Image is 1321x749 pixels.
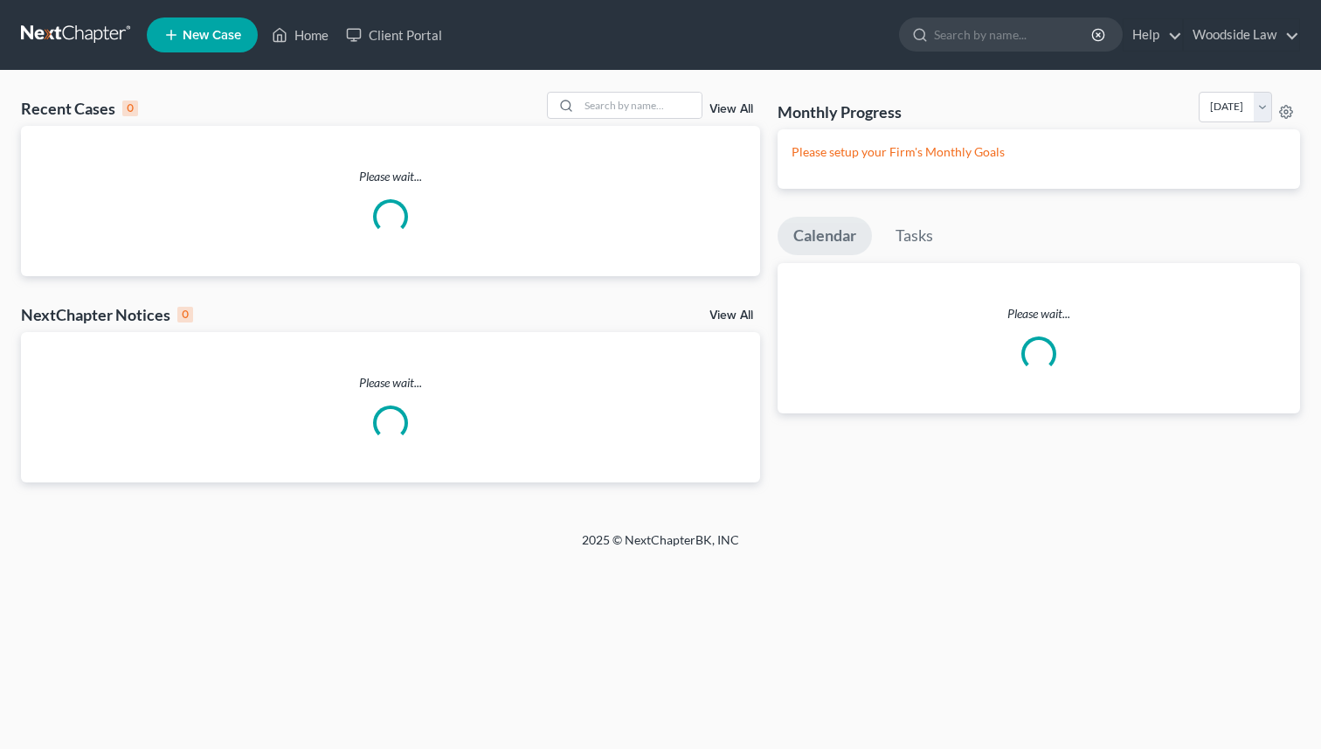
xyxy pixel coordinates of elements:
[934,18,1094,51] input: Search by name...
[709,103,753,115] a: View All
[579,93,702,118] input: Search by name...
[177,307,193,322] div: 0
[880,217,949,255] a: Tasks
[709,309,753,322] a: View All
[21,304,193,325] div: NextChapter Notices
[21,168,760,185] p: Please wait...
[792,143,1286,161] p: Please setup your Firm's Monthly Goals
[1184,19,1299,51] a: Woodside Law
[122,101,138,116] div: 0
[263,19,337,51] a: Home
[183,29,241,42] span: New Case
[1124,19,1182,51] a: Help
[163,531,1158,563] div: 2025 © NextChapterBK, INC
[778,101,902,122] h3: Monthly Progress
[21,374,760,392] p: Please wait...
[337,19,451,51] a: Client Portal
[21,98,138,119] div: Recent Cases
[778,305,1300,322] p: Please wait...
[778,217,872,255] a: Calendar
